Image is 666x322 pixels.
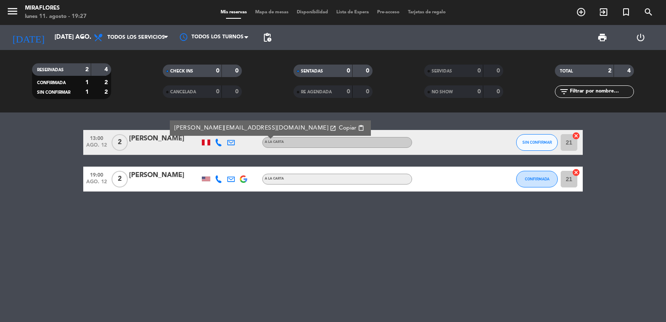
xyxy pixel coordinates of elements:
span: SIN CONFIRMAR [522,140,552,145]
i: open_in_new [330,125,336,132]
span: CONFIRMADA [37,81,66,85]
span: ago. 12 [86,179,107,189]
strong: 0 [366,89,371,95]
strong: 2 [85,67,89,72]
strong: 0 [347,89,350,95]
div: lunes 11. agosto - 19:27 [25,12,87,21]
button: Copiarcontent_paste [336,123,367,133]
span: RE AGENDADA [301,90,332,94]
strong: 2 [608,68,611,74]
span: NO SHOW [432,90,453,94]
strong: 0 [497,89,502,95]
span: Todos los servicios [107,35,165,40]
i: filter_list [559,87,569,97]
strong: 2 [104,80,109,85]
span: 19:00 [86,170,107,179]
span: Mapa de mesas [251,10,293,15]
div: [PERSON_NAME] [129,133,200,144]
span: Pre-acceso [373,10,404,15]
span: CONFIRMADA [525,177,549,181]
i: cancel [572,132,580,140]
span: Mis reservas [216,10,251,15]
span: CANCELADA [170,90,196,94]
span: CHECK INS [170,69,193,73]
span: Tarjetas de regalo [404,10,450,15]
i: arrow_drop_down [77,32,87,42]
span: Lista de Espera [332,10,373,15]
span: SENTADAS [301,69,323,73]
span: 2 [112,171,128,187]
i: search [644,7,654,17]
input: Filtrar por nombre... [569,87,634,96]
span: A la carta [265,177,284,180]
span: 13:00 [86,133,107,142]
span: print [597,32,607,42]
span: TOTAL [560,69,573,73]
strong: 4 [627,68,632,74]
img: google-logo.png [240,175,247,183]
strong: 0 [477,89,481,95]
strong: 1 [85,80,89,85]
strong: 0 [366,68,371,74]
i: turned_in_not [621,7,631,17]
span: RESERVADAS [37,68,64,72]
strong: 0 [347,68,350,74]
strong: 0 [235,89,240,95]
strong: 0 [477,68,481,74]
i: exit_to_app [599,7,609,17]
i: add_circle_outline [576,7,586,17]
div: LOG OUT [621,25,660,50]
span: ago. 12 [86,142,107,152]
span: pending_actions [262,32,272,42]
div: [PERSON_NAME] [129,170,200,181]
button: CONFIRMADA [516,171,558,187]
strong: 0 [235,68,240,74]
i: power_settings_new [636,32,646,42]
i: menu [6,5,19,17]
i: cancel [572,168,580,177]
div: Miraflores [25,4,87,12]
strong: 4 [104,67,109,72]
strong: 0 [216,68,219,74]
span: SIN CONFIRMAR [37,90,70,95]
i: [DATE] [6,28,50,47]
span: content_paste [358,125,364,131]
strong: 2 [104,89,109,95]
span: SERVIDAS [432,69,452,73]
span: 2 [112,134,128,151]
strong: 1 [85,89,89,95]
span: A la carta [265,140,284,144]
strong: 0 [216,89,219,95]
strong: 0 [497,68,502,74]
span: Copiar [339,124,356,132]
button: menu [6,5,19,20]
a: [PERSON_NAME][EMAIL_ADDRESS][DOMAIN_NAME]open_in_new [174,123,337,133]
span: Disponibilidad [293,10,332,15]
button: SIN CONFIRMAR [516,134,558,151]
